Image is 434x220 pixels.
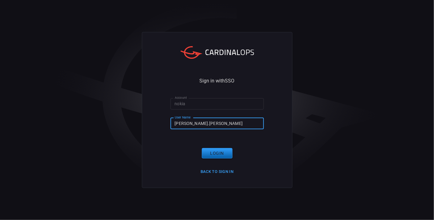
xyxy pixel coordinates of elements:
label: Account [175,95,187,100]
input: Type your account [170,98,264,110]
button: Back to Sign in [197,167,237,177]
button: Login [202,148,233,159]
input: Type your user name [170,118,264,129]
span: Sign in with SSO [200,78,235,83]
label: User Name [175,115,191,120]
